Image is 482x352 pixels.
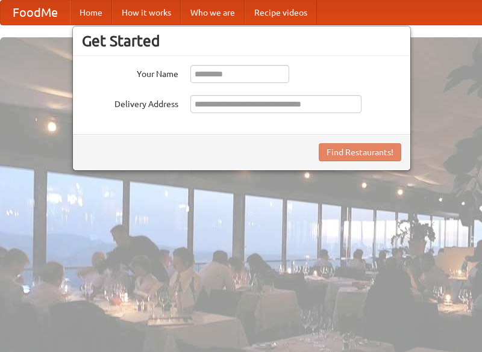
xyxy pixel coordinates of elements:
a: Home [70,1,112,25]
a: Recipe videos [245,1,317,25]
h3: Get Started [82,32,401,50]
a: FoodMe [1,1,70,25]
a: Who we are [181,1,245,25]
label: Delivery Address [82,95,178,110]
button: Find Restaurants! [319,143,401,161]
a: How it works [112,1,181,25]
label: Your Name [82,65,178,80]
